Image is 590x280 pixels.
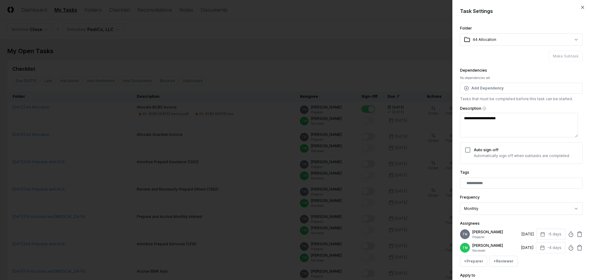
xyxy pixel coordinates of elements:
button: Add Dependency [460,83,583,94]
label: Tags [460,170,469,175]
span: TN [462,232,467,237]
h2: Task Settings [460,7,583,15]
button: Description [482,107,486,110]
label: Assignees [460,221,480,226]
label: Folder [460,26,472,30]
label: Description [460,107,583,110]
p: Reviewer [472,248,519,253]
p: [PERSON_NAME] [472,243,519,248]
button: -5 days [536,229,565,240]
button: -4 days [536,242,565,253]
div: [DATE] [521,245,533,250]
button: +Reviewer [490,256,517,267]
button: +Preparer [460,256,487,267]
label: Auto sign-off [474,148,498,152]
p: [PERSON_NAME] [472,229,519,235]
span: TM [462,246,468,250]
label: Frequency [460,195,480,199]
div: [DATE] [521,231,534,237]
div: No dependencies set [460,76,583,80]
p: Automatically sign off when subtasks are completed. [474,153,570,159]
p: Preparer [472,235,519,239]
p: Tasks that must be completed before this task can be started. [460,96,583,102]
label: Apply to [460,273,475,278]
label: Dependencies [460,68,487,73]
